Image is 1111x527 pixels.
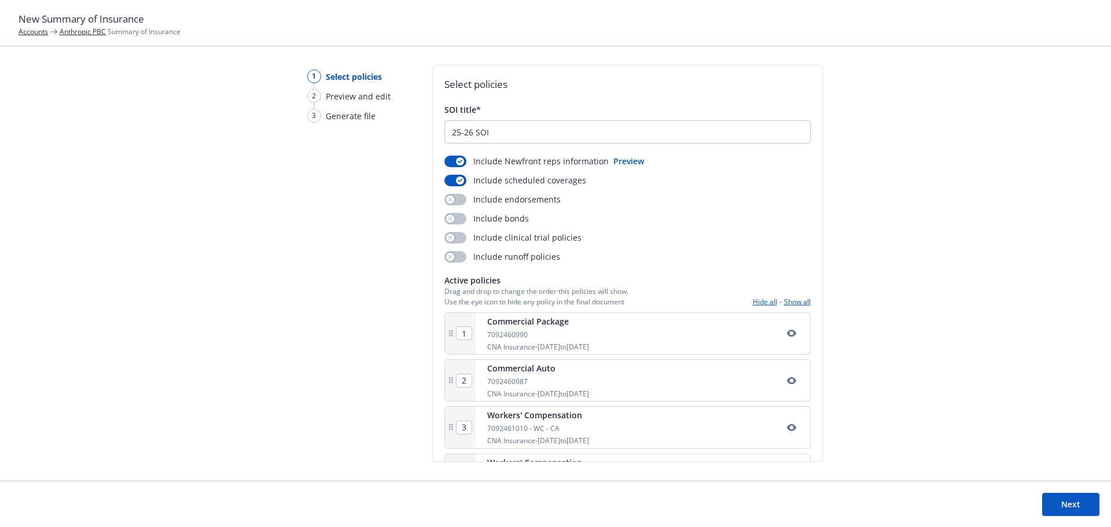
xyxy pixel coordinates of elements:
[487,389,589,399] div: CNA Insurance - [DATE] to [DATE]
[60,27,106,36] a: Anthropic PBC
[445,121,810,143] input: Enter a title
[444,250,560,263] div: Include runoff policies
[784,297,811,307] button: Show all
[444,286,628,306] span: Drag and drop to change the order this policies will show. Use the eye icon to hide any policy in...
[444,274,628,286] span: Active policies
[307,69,321,83] div: 1
[753,297,811,307] div: -
[487,377,589,386] div: 7092460987
[613,155,644,167] button: Preview
[444,77,811,92] h2: Select policies
[444,406,811,448] div: Workers' Compensation7092461010 - WC - CACNA Insurance-[DATE]to[DATE]
[444,312,811,355] div: Commercial Package7092460990CNA Insurance-[DATE]to[DATE]
[487,436,589,445] div: CNA Insurance - [DATE] to [DATE]
[19,27,48,36] a: Accounts
[1042,493,1099,516] button: Next
[444,104,481,115] span: SOI title*
[307,109,321,123] div: 3
[444,231,582,244] div: Include clinical trial policies
[444,359,811,401] div: Commercial Auto7092460987CNA Insurance-[DATE]to[DATE]
[487,409,589,421] div: Workers' Compensation
[326,90,391,102] span: Preview and edit
[444,454,811,496] div: Workers' Compensation7092461007 - WC - AOSCNA Insurance-[DATE]to[DATE]
[487,330,589,340] div: 7092460990
[19,12,1092,27] h1: New Summary of Insurance
[444,193,561,205] div: Include endorsements
[326,110,376,122] span: Generate file
[444,155,609,167] div: Include Newfront reps information
[444,174,586,186] div: Include scheduled coverages
[444,212,529,224] div: Include bonds
[60,27,181,36] span: Summary of Insurance
[487,423,589,433] div: 7092461010 - WC - CA
[326,71,382,83] span: Select policies
[487,362,589,374] div: Commercial Auto
[487,456,589,469] div: Workers' Compensation
[487,315,589,327] div: Commercial Package
[307,89,321,103] div: 2
[487,342,589,352] div: CNA Insurance - [DATE] to [DATE]
[753,297,777,307] button: Hide all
